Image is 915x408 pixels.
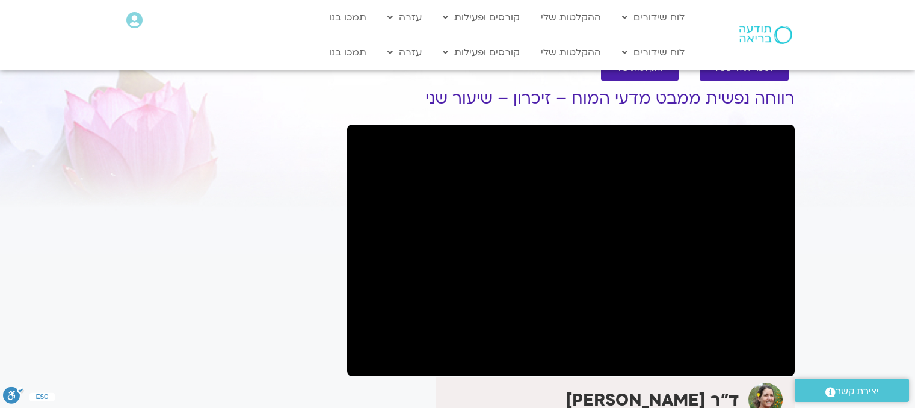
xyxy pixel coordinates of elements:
[739,26,792,44] img: תודעה בריאה
[795,379,909,402] a: יצירת קשר
[323,6,372,29] a: תמכו בנו
[323,41,372,64] a: תמכו בנו
[381,6,428,29] a: עזרה
[616,6,691,29] a: לוח שידורים
[381,41,428,64] a: עזרה
[437,41,526,64] a: קורסים ופעילות
[347,90,795,108] h1: רווחה נפשית ממבט מדעי המוח – זיכרון – שיעור שני
[535,6,607,29] a: ההקלטות שלי
[615,64,664,73] span: להקלטות שלי
[437,6,526,29] a: קורסים ופעילות
[836,383,879,400] span: יצירת קשר
[535,41,607,64] a: ההקלטות שלי
[714,64,774,73] span: לספריית ה-VOD
[347,125,795,376] iframe: מדעי המוח של הרווחה הנפשית עם נועה אלבלדה - זיכרון - 12.9.25
[616,41,691,64] a: לוח שידורים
